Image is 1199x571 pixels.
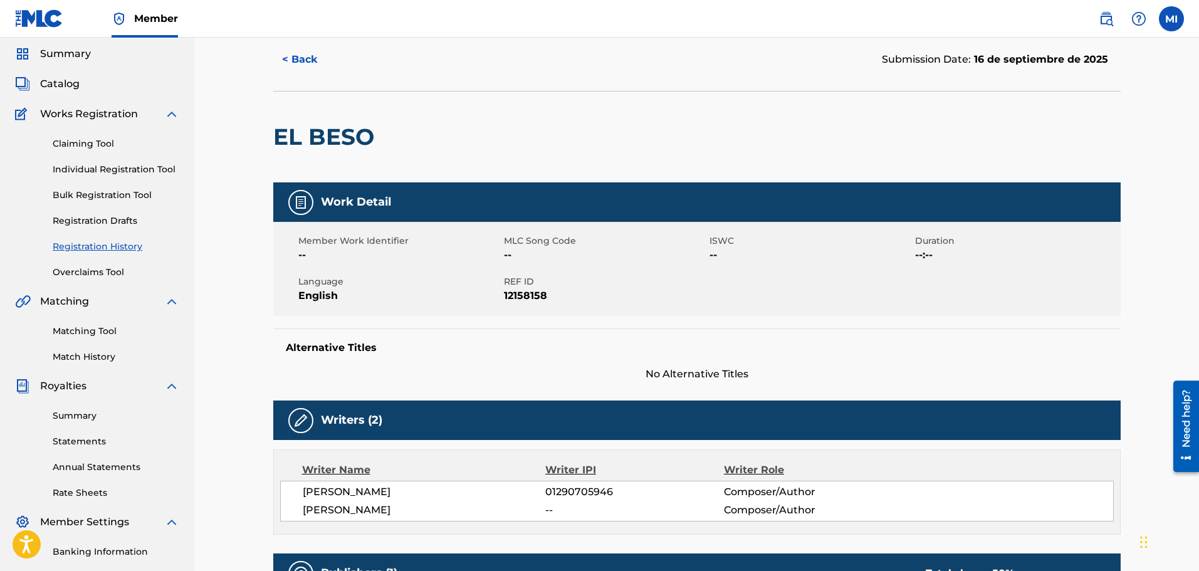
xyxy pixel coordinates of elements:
[164,294,179,309] img: expand
[298,275,501,288] span: Language
[273,123,380,151] h2: EL BESO
[40,107,138,122] span: Works Registration
[1136,511,1199,571] iframe: Chat Widget
[545,503,723,518] span: --
[53,163,179,176] a: Individual Registration Tool
[302,463,546,478] div: Writer Name
[286,342,1108,354] h5: Alternative Titles
[40,515,129,530] span: Member Settings
[1136,511,1199,571] div: Widget de chat
[298,248,501,263] span: --
[293,195,308,210] img: Work Detail
[53,409,179,422] a: Summary
[1159,6,1184,31] div: User Menu
[971,53,1108,65] span: 16 de septiembre de 2025
[53,325,179,338] a: Matching Tool
[134,11,178,26] span: Member
[40,46,91,61] span: Summary
[164,515,179,530] img: expand
[882,52,1108,67] div: Submission Date:
[273,44,348,75] button: < Back
[321,195,391,209] h5: Work Detail
[545,485,723,500] span: 01290705946
[53,545,179,558] a: Banking Information
[915,234,1118,248] span: Duration
[915,248,1118,263] span: --:--
[724,503,886,518] span: Composer/Author
[504,234,706,248] span: MLC Song Code
[15,515,30,530] img: Member Settings
[1099,11,1114,26] img: search
[15,46,91,61] a: SummarySummary
[53,461,179,474] a: Annual Statements
[1131,11,1146,26] img: help
[298,234,501,248] span: Member Work Identifier
[293,413,308,428] img: Writers
[40,379,86,394] span: Royalties
[504,288,706,303] span: 12158158
[545,463,724,478] div: Writer IPI
[303,503,546,518] span: [PERSON_NAME]
[164,107,179,122] img: expand
[15,9,63,28] img: MLC Logo
[53,266,179,279] a: Overclaims Tool
[15,379,30,394] img: Royalties
[15,76,80,92] a: CatalogCatalog
[724,463,886,478] div: Writer Role
[303,485,546,500] span: [PERSON_NAME]
[1126,6,1151,31] div: Help
[53,137,179,150] a: Claiming Tool
[15,294,31,309] img: Matching
[709,248,912,263] span: --
[164,379,179,394] img: expand
[1164,375,1199,476] iframe: Resource Center
[53,189,179,202] a: Bulk Registration Tool
[1140,523,1148,561] div: Arrastrar
[53,214,179,228] a: Registration Drafts
[321,413,382,427] h5: Writers (2)
[53,486,179,500] a: Rate Sheets
[504,275,706,288] span: REF ID
[15,107,31,122] img: Works Registration
[15,76,30,92] img: Catalog
[53,350,179,364] a: Match History
[112,11,127,26] img: Top Rightsholder
[15,46,30,61] img: Summary
[53,240,179,253] a: Registration History
[504,248,706,263] span: --
[724,485,886,500] span: Composer/Author
[273,367,1121,382] span: No Alternative Titles
[53,435,179,448] a: Statements
[40,294,89,309] span: Matching
[1094,6,1119,31] a: Public Search
[709,234,912,248] span: ISWC
[298,288,501,303] span: English
[40,76,80,92] span: Catalog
